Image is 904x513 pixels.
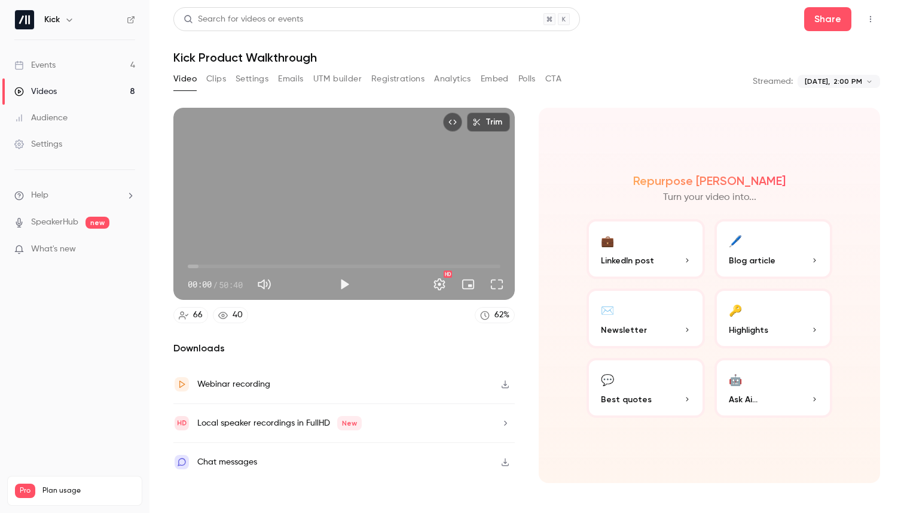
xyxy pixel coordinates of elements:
button: 💬Best quotes [587,358,705,418]
button: Trim [467,113,510,132]
h2: Downloads [173,341,515,356]
button: Settings [427,272,451,296]
span: / [213,278,218,291]
div: 🖊️ [729,231,742,250]
div: 💬 [601,370,614,388]
div: Settings [14,138,62,150]
button: Emails [278,69,303,89]
button: Share [804,7,851,31]
div: Audience [14,112,68,124]
span: New [337,416,362,430]
span: Highlights [729,324,768,336]
button: Settings [236,69,268,89]
button: Embed video [443,113,462,132]
button: Video [173,69,197,89]
h2: Repurpose [PERSON_NAME] [633,174,786,188]
h6: Kick [44,14,60,26]
h1: Kick Product Walkthrough [173,50,880,65]
button: UTM builder [313,69,362,89]
span: Ask Ai... [729,393,758,406]
button: Full screen [485,272,509,296]
button: 🔑Highlights [714,289,833,348]
span: 2:00 PM [833,76,862,87]
div: 💼 [601,231,614,250]
div: ✉️ [601,300,614,319]
li: help-dropdown-opener [14,189,135,202]
button: Analytics [434,69,471,89]
button: Mute [252,272,276,296]
p: Streamed: [753,75,793,87]
button: Embed [481,69,509,89]
div: 66 [193,309,203,321]
button: 💼LinkedIn post [587,219,705,279]
a: 40 [213,307,248,323]
div: 🤖 [729,370,742,388]
img: Kick [15,10,34,29]
span: Best quotes [601,393,652,406]
div: Webinar recording [197,377,270,391]
div: HD [444,271,452,278]
div: 🔑 [729,300,742,319]
button: ✉️Newsletter [587,289,705,348]
a: 66 [173,307,208,323]
button: 🖊️Blog article [714,219,833,279]
div: Videos [14,86,57,98]
div: 40 [233,309,243,321]
button: Top Bar Actions [861,10,880,29]
button: Clips [206,69,226,89]
span: Pro [15,484,35,498]
span: LinkedIn post [601,254,654,267]
span: 00:00 [188,278,212,291]
button: 🤖Ask Ai... [714,358,833,418]
span: Help [31,189,48,202]
div: 62 % [494,309,509,321]
a: 62% [475,307,515,323]
span: Blog article [729,254,775,267]
button: CTA [545,69,561,89]
span: 50:40 [219,278,243,291]
span: What's new [31,243,76,256]
span: new [85,217,109,229]
div: Search for videos or events [184,13,303,26]
span: [DATE], [805,76,830,87]
button: Polls [518,69,536,89]
a: SpeakerHub [31,216,78,229]
span: Newsletter [601,324,647,336]
div: Events [14,59,56,71]
div: Local speaker recordings in FullHD [197,416,362,430]
button: Turn on miniplayer [456,272,480,296]
div: Chat messages [197,455,257,469]
button: Registrations [371,69,424,89]
p: Turn your video into... [663,190,756,205]
div: 00:00 [188,278,243,291]
button: Play [332,272,356,296]
span: Plan usage [42,486,135,496]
